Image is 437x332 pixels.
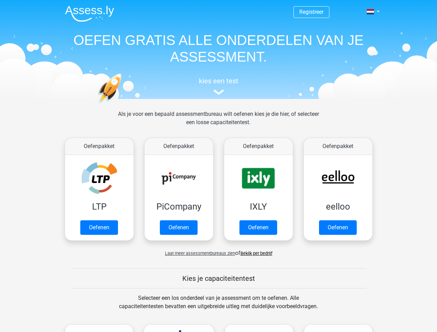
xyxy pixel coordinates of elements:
[160,220,198,235] a: Oefenen
[213,90,224,95] img: assessment
[299,9,324,15] a: Registreer
[98,73,148,136] img: oefenen
[239,220,277,235] a: Oefenen
[319,220,357,235] a: Oefenen
[112,294,325,319] div: Selecteer een los onderdeel van je assessment om te oefenen. Alle capaciteitentesten bevatten een...
[240,251,272,256] a: Bekijk per bedrijf
[60,243,378,257] div: of
[60,77,378,85] h5: kies een test
[80,220,118,235] a: Oefenen
[165,251,235,256] span: Laat meer assessmentbureaus zien
[112,110,325,135] div: Als je voor een bepaald assessmentbureau wilt oefenen kies je die hier, of selecteer een losse ca...
[60,77,378,95] a: kies een test
[71,274,366,283] h5: Kies je capaciteitentest
[65,6,114,22] img: Assessly
[60,32,378,65] h1: OEFEN GRATIS ALLE ONDERDELEN VAN JE ASSESSMENT.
